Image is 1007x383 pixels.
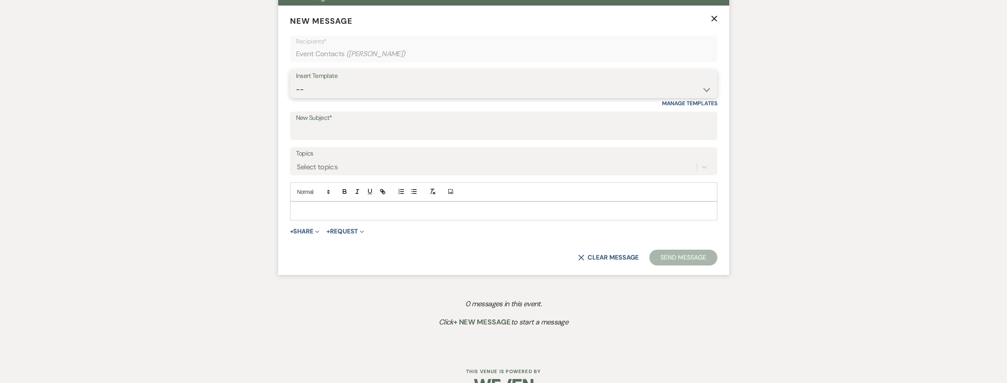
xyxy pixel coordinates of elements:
[290,16,353,26] span: New Message
[290,228,294,235] span: +
[296,112,711,124] label: New Subject*
[297,161,338,172] div: Select topics
[296,46,711,62] div: Event Contacts
[662,100,717,107] a: Manage Templates
[649,250,717,265] button: Send Message
[296,298,711,310] p: 0 messages in this event.
[326,228,330,235] span: +
[326,228,364,235] button: Request
[453,317,511,327] span: + New Message
[296,36,711,47] p: Recipients*
[346,49,406,59] span: ( [PERSON_NAME] )
[296,70,711,82] div: Insert Template
[290,228,320,235] button: Share
[296,317,711,328] p: Click to start a message
[296,148,711,159] label: Topics
[578,254,638,261] button: Clear message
